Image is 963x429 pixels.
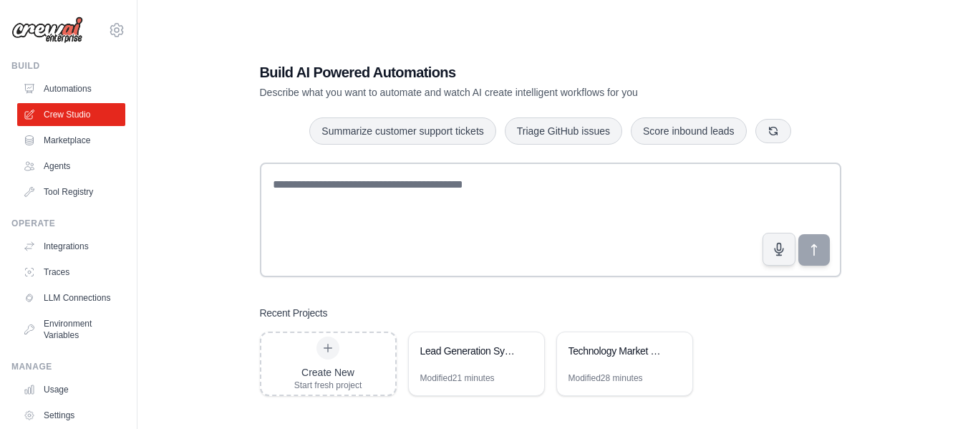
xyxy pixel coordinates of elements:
a: Environment Variables [17,312,125,347]
a: Crew Studio [17,103,125,126]
div: Modified 21 minutes [420,372,495,384]
button: Get new suggestions [755,119,791,143]
h3: Recent Projects [260,306,328,320]
a: Traces [17,261,125,284]
button: Click to speak your automation idea [763,233,795,266]
div: Start fresh project [294,380,362,391]
a: Settings [17,404,125,427]
a: Integrations [17,235,125,258]
a: Agents [17,155,125,178]
div: Technology Market Research Automation [568,344,667,358]
p: Describe what you want to automate and watch AI create intelligent workflows for you [260,85,741,100]
div: Modified 28 minutes [568,372,643,384]
a: Usage [17,378,125,401]
button: Score inbound leads [631,117,747,145]
div: Create New [294,365,362,380]
div: Lead Generation System [420,344,518,358]
iframe: Chat Widget [891,360,963,429]
a: Marketplace [17,129,125,152]
a: Automations [17,77,125,100]
a: LLM Connections [17,286,125,309]
button: Summarize customer support tickets [309,117,495,145]
button: Triage GitHub issues [505,117,622,145]
a: Tool Registry [17,180,125,203]
div: Operate [11,218,125,229]
div: Build [11,60,125,72]
div: Manage [11,361,125,372]
img: Logo [11,16,83,44]
h1: Build AI Powered Automations [260,62,741,82]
